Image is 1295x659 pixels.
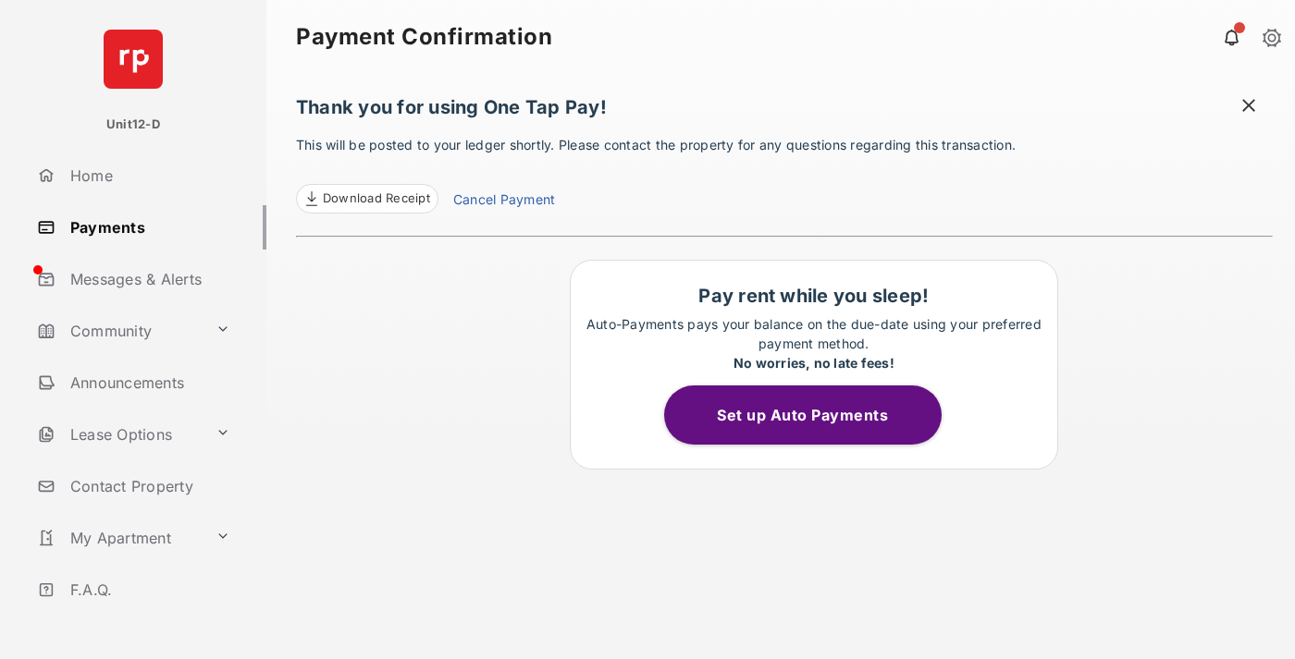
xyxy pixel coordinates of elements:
a: Payments [30,205,266,250]
a: Home [30,153,266,198]
a: My Apartment [30,516,208,560]
a: Announcements [30,360,266,405]
p: Auto-Payments pays your balance on the due-date using your preferred payment method. [580,314,1048,372]
h1: Pay rent while you sleep! [580,285,1048,307]
a: Set up Auto Payments [664,406,964,424]
a: Download Receipt [296,184,438,214]
a: F.A.Q. [30,567,266,612]
h1: Thank you for using One Tap Pay! [296,96,1273,128]
p: This will be posted to your ledger shortly. Please contact the property for any questions regardi... [296,135,1273,214]
a: Cancel Payment [453,189,555,214]
a: Messages & Alerts [30,257,266,301]
span: Download Receipt [323,189,430,208]
div: No worries, no late fees! [580,353,1048,372]
img: svg+xml;base64,PHN2ZyB4bWxucz0iaHR0cDovL3d3dy53My5vcmcvMjAwMC9zdmciIHdpZHRoPSI2NCIgaGVpZ2h0PSI2NC... [104,30,163,89]
button: Set up Auto Payments [664,385,942,445]
a: Lease Options [30,412,208,457]
p: Unit12-D [106,116,160,134]
strong: Payment Confirmation [296,26,552,48]
a: Community [30,309,208,353]
a: Contact Property [30,464,266,508]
